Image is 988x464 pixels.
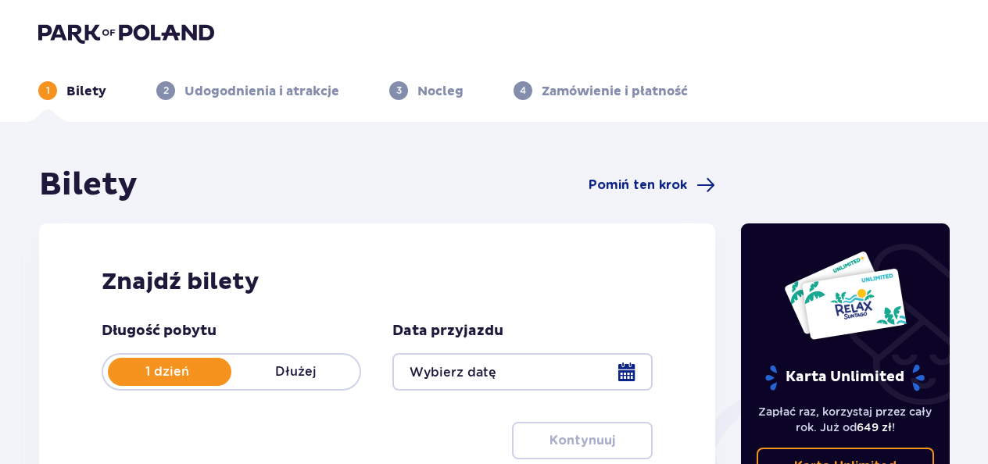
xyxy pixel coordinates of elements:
img: Park of Poland logo [38,22,214,44]
p: 1 [46,84,50,98]
div: 4Zamówienie i płatność [514,81,688,100]
p: Karta Unlimited [764,364,926,391]
p: Nocleg [417,83,464,100]
p: 3 [396,84,402,98]
p: 4 [520,84,526,98]
p: Udogodnienia i atrakcje [184,83,339,100]
button: Kontynuuj [512,422,653,459]
p: Kontynuuj [549,432,615,449]
div: 1Bilety [38,81,106,100]
div: 3Nocleg [389,81,464,100]
a: Pomiń ten krok [589,176,715,195]
p: Zamówienie i płatność [542,83,688,100]
span: Pomiń ten krok [589,177,687,194]
p: 1 dzień [103,363,231,380]
p: Bilety [66,83,106,100]
p: Zapłać raz, korzystaj przez cały rok. Już od ! [757,404,935,435]
p: Data przyjazdu [392,322,503,341]
span: 649 zł [857,421,892,434]
div: 2Udogodnienia i atrakcje [156,81,339,100]
p: Długość pobytu [102,322,217,341]
img: Dwie karty całoroczne do Suntago z napisem 'UNLIMITED RELAX', na białym tle z tropikalnymi liśćmi... [783,250,907,341]
h1: Bilety [39,166,138,205]
p: Dłużej [231,363,360,380]
h2: Znajdź bilety [102,267,653,297]
p: 2 [163,84,169,98]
